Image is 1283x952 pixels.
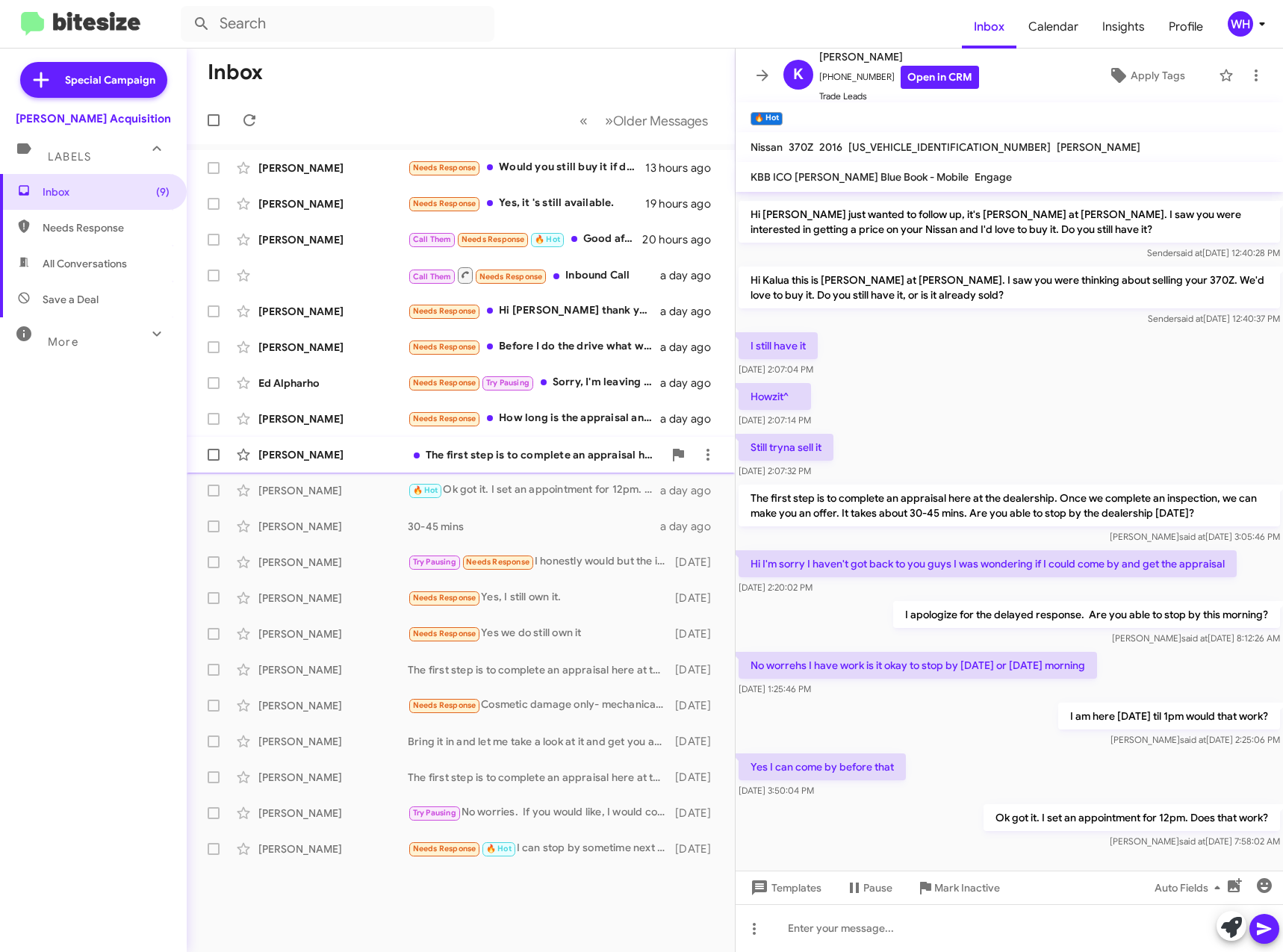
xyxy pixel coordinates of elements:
[408,804,672,821] div: No worries. If you would like, I would come in and let me take a look. I can give you the actual ...
[65,72,155,87] span: Special Campaign
[819,89,979,104] span: Trade Leads
[739,652,1097,679] p: No worrehs I have work is it okay to stop by [DATE] or [DATE] morning
[1177,313,1203,324] span: said at
[672,770,723,785] div: [DATE]
[1016,5,1090,49] a: Calendar
[789,140,813,154] span: 370Z
[1179,836,1205,847] span: said at
[660,304,723,319] div: a day ago
[1180,734,1206,745] span: said at
[258,806,408,821] div: [PERSON_NAME]
[486,378,529,388] span: Try Pausing
[1110,734,1280,745] span: [PERSON_NAME] [DATE] 2:25:06 PM
[672,698,723,713] div: [DATE]
[413,378,476,388] span: Needs Response
[1090,5,1157,49] span: Insights
[43,256,127,271] span: All Conversations
[413,844,476,853] span: Needs Response
[258,626,408,641] div: [PERSON_NAME]
[613,113,708,129] span: Older Messages
[258,519,408,534] div: [PERSON_NAME]
[672,806,723,821] div: [DATE]
[1110,836,1280,847] span: [PERSON_NAME] [DATE] 7:58:02 AM
[645,161,723,175] div: 13 hours ago
[739,582,813,593] span: [DATE] 2:20:02 PM
[408,553,672,570] div: I honestly would but the issue is is that I do need a car for work I live on the west side by wor...
[739,465,811,476] span: [DATE] 2:07:32 PM
[848,140,1051,154] span: [US_VEHICLE_IDENTIFICATION_NUMBER]
[462,234,525,244] span: Needs Response
[535,234,560,244] span: 🔥 Hot
[739,364,813,375] span: [DATE] 2:07:04 PM
[413,557,456,567] span: Try Pausing
[984,804,1280,831] p: Ok got it. I set an appointment for 12pm. Does that work?
[413,234,452,244] span: Call Them
[1110,531,1280,542] span: [PERSON_NAME] [DATE] 3:05:46 PM
[408,302,660,320] div: Hi [PERSON_NAME] thank you for messaging me. I don't think you could pay what I'm hoping to get a...
[413,808,456,818] span: Try Pausing
[739,267,1280,308] p: Hi Kalua this is [PERSON_NAME] at [PERSON_NAME]. I saw you were thinking about selling your 370Z....
[739,383,811,410] p: Howzit^
[258,734,408,749] div: [PERSON_NAME]
[258,376,408,391] div: Ed Alpharho
[660,411,723,426] div: a day ago
[408,625,672,642] div: Yes we do still own it
[258,411,408,426] div: [PERSON_NAME]
[408,662,672,677] div: The first step is to complete an appraisal here at the dealership. Once we complete an inspection...
[258,698,408,713] div: [PERSON_NAME]
[1155,874,1226,901] span: Auto Fields
[43,184,170,199] span: Inbox
[739,683,811,694] span: [DATE] 1:25:46 PM
[413,414,476,423] span: Needs Response
[408,482,660,499] div: Ok got it. I set an appointment for 12pm. Does that work?
[1181,632,1208,644] span: said at
[1112,632,1280,644] span: [PERSON_NAME] [DATE] 8:12:26 AM
[408,195,645,212] div: Yes, it 's still available.
[748,874,821,901] span: Templates
[645,196,723,211] div: 19 hours ago
[1215,11,1267,37] button: WH
[258,161,408,175] div: [PERSON_NAME]
[1131,62,1185,89] span: Apply Tags
[751,170,969,184] span: KBB ICO [PERSON_NAME] Blue Book - Mobile
[1157,5,1215,49] span: Profile
[43,292,99,307] span: Save a Deal
[739,414,811,426] span: [DATE] 2:07:14 PM
[660,483,723,498] div: a day ago
[258,841,408,856] div: [PERSON_NAME]
[580,111,588,130] span: «
[258,340,408,355] div: [PERSON_NAME]
[258,304,408,319] div: [PERSON_NAME]
[408,447,663,462] div: The first step is to complete an appraisal here at the dealership. Once we complete an inspection...
[660,376,723,391] div: a day ago
[1148,313,1280,324] span: Sender [DATE] 12:40:37 PM
[793,63,804,87] span: K
[258,196,408,211] div: [PERSON_NAME]
[408,770,672,785] div: The first step is to complete an appraisal here at the dealership. Once we complete an inspection...
[1176,247,1202,258] span: said at
[408,374,660,391] div: Sorry, I'm leaving for a trip for the next two weeks, maybe when I get back
[413,629,476,638] span: Needs Response
[904,874,1012,901] button: Mark Inactive
[962,5,1016,49] span: Inbox
[413,272,452,281] span: Call Them
[739,753,906,780] p: Yes I can come by before that
[156,184,170,199] span: (9)
[466,557,529,567] span: Needs Response
[413,700,476,710] span: Needs Response
[48,335,78,349] span: More
[672,626,723,641] div: [DATE]
[660,268,723,283] div: a day ago
[672,734,723,749] div: [DATE]
[672,841,723,856] div: [DATE]
[672,591,723,606] div: [DATE]
[1147,247,1280,258] span: Sender [DATE] 12:40:28 PM
[934,874,1000,901] span: Mark Inactive
[975,170,1012,184] span: Engage
[833,874,904,901] button: Pause
[819,140,842,154] span: 2016
[739,201,1280,243] p: Hi [PERSON_NAME] just wanted to follow up, it's [PERSON_NAME] at [PERSON_NAME]. I saw you were in...
[408,697,672,714] div: Cosmetic damage only- mechanically never has been a problem. Lots of teenage driving bumps and br...
[408,266,660,284] div: Inbound Call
